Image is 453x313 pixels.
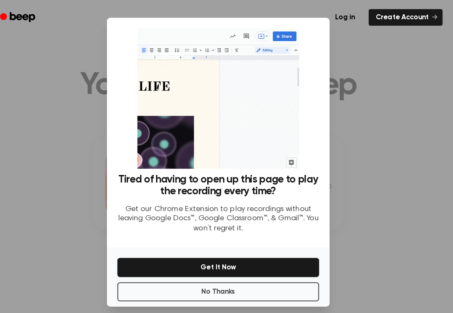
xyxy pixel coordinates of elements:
[129,249,324,267] button: Get It Now
[372,9,443,25] a: Create Account
[129,272,324,291] button: No Thanks
[331,7,367,26] a: Log in
[10,9,57,25] a: Beep
[148,27,304,163] img: Beep extension in action
[129,197,324,226] p: Get our Chrome Extension to play recordings without leaving Google Docs™, Google Classroom™, & Gm...
[129,168,324,190] h3: Tired of having to open up this page to play the recording every time?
